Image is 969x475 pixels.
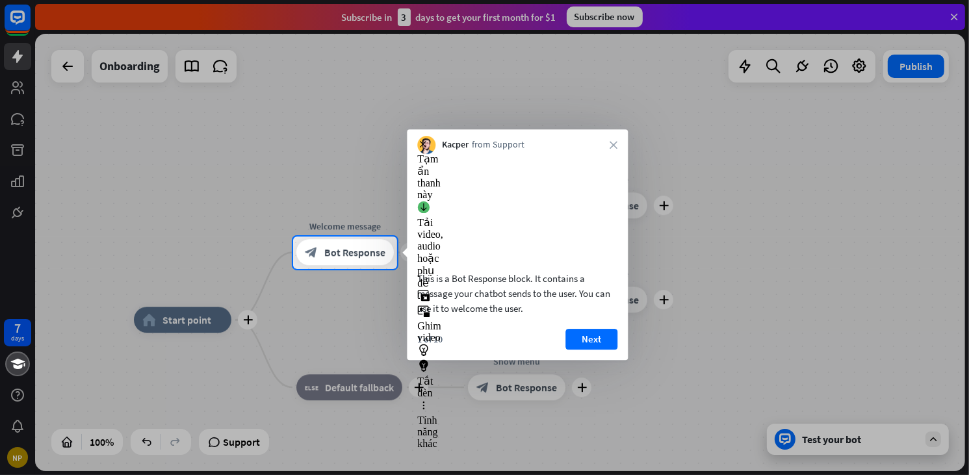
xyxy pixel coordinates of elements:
span: Kacper [442,138,469,151]
span: Bot Response [324,246,385,259]
i: close [610,141,617,149]
div: This is a Bot Response block. It contains a message your chatbot sends to the user. You can use i... [417,271,617,316]
i: block_bot_response [305,246,318,259]
span: from Support [472,138,524,151]
button: Next [565,329,617,350]
button: Open LiveChat chat widget [10,5,49,44]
